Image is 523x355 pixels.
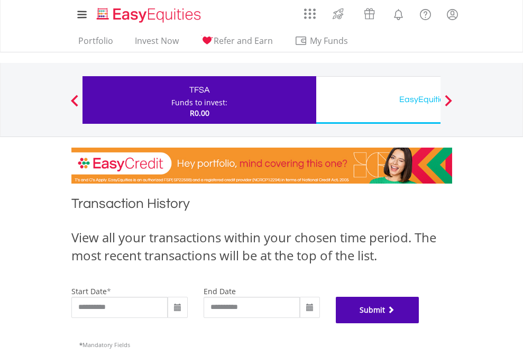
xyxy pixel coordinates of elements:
[295,34,364,48] span: My Funds
[304,8,316,20] img: grid-menu-icon.svg
[71,286,107,296] label: start date
[412,3,439,24] a: FAQ's and Support
[79,341,130,349] span: Mandatory Fields
[438,100,459,111] button: Next
[95,6,205,24] img: EasyEquities_Logo.png
[297,3,323,20] a: AppsGrid
[354,3,385,22] a: Vouchers
[71,229,452,265] div: View all your transactions within your chosen time period. The most recent transactions will be a...
[214,35,273,47] span: Refer and Earn
[64,100,85,111] button: Previous
[329,5,347,22] img: thrive-v2.svg
[93,3,205,24] a: Home page
[196,35,277,52] a: Refer and Earn
[361,5,378,22] img: vouchers-v2.svg
[71,194,452,218] h1: Transaction History
[171,97,227,108] div: Funds to invest:
[89,83,310,97] div: TFSA
[71,148,452,184] img: EasyCredit Promotion Banner
[336,297,419,323] button: Submit
[385,3,412,24] a: Notifications
[131,35,183,52] a: Invest Now
[74,35,117,52] a: Portfolio
[439,3,466,26] a: My Profile
[190,108,209,118] span: R0.00
[204,286,236,296] label: end date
